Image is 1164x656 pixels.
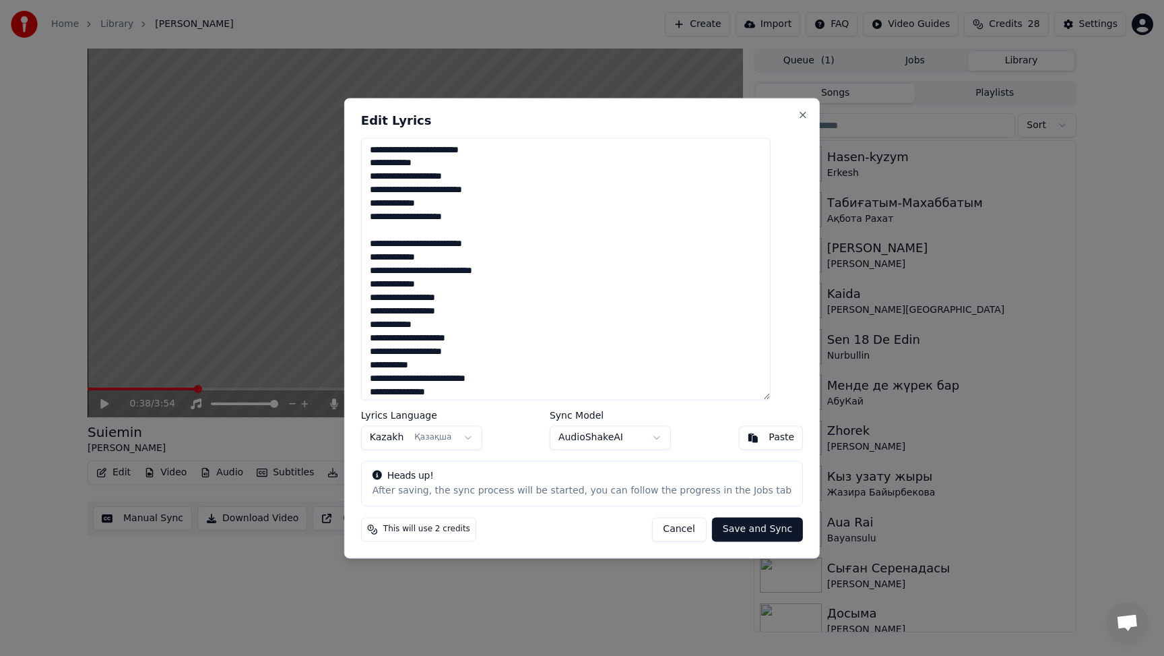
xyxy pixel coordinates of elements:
[373,469,791,483] div: Heads up!
[769,431,794,444] div: Paste
[651,517,706,541] button: Cancel
[361,411,482,420] label: Lyrics Language
[712,517,803,541] button: Save and Sync
[373,484,791,498] div: After saving, the sync process will be started, you can follow the progress in the Jobs tab
[361,115,803,127] h2: Edit Lyrics
[550,411,671,420] label: Sync Model
[383,524,470,535] span: This will use 2 credits
[738,425,803,450] button: Paste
